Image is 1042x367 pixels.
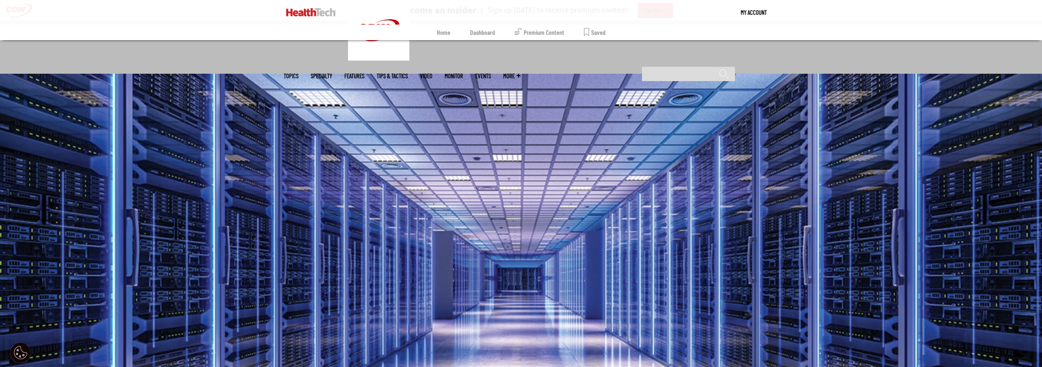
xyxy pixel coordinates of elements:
span: Topics [284,73,298,79]
a: CDW [348,54,409,63]
span: Specialty [311,73,332,79]
img: Home [286,8,336,16]
a: Dashboard [470,25,495,40]
span: More [503,73,520,79]
div: Cookie Settings [10,342,31,363]
a: MonITor [445,73,463,79]
a: Saved [584,25,606,40]
a: Premium Content [515,25,564,40]
button: Open Preferences [10,342,31,363]
a: Video [420,73,432,79]
a: Home [437,25,450,40]
a: Events [475,73,491,79]
a: Features [344,73,364,79]
a: Tips & Tactics [377,73,408,79]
